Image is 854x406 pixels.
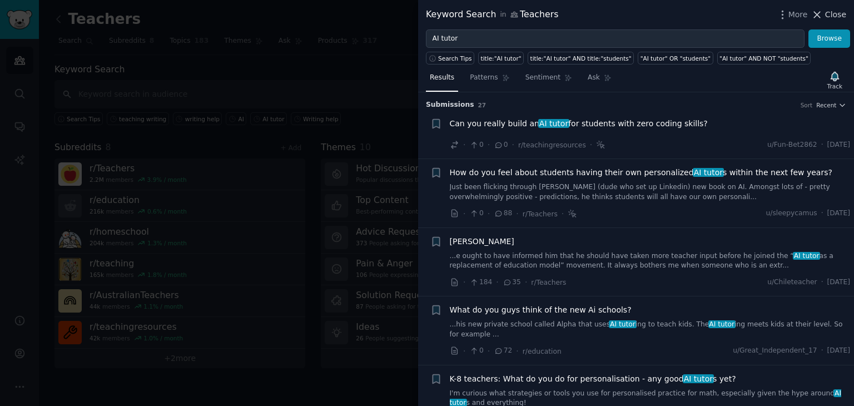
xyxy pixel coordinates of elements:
[788,9,808,21] span: More
[463,345,465,357] span: ·
[481,55,522,62] div: title:"AI tutor"
[516,208,518,220] span: ·
[512,139,514,151] span: ·
[450,167,832,179] span: How do you feel about students having their own personalized s within the next few years?
[470,73,498,83] span: Patterns
[494,346,512,356] span: 72
[518,141,586,149] span: r/teachingresources
[808,29,850,48] button: Browse
[793,252,820,260] span: AI tutor
[426,8,558,22] div: Keyword Search Teachers
[766,209,817,219] span: u/sleepycamus
[438,55,472,62] span: Search Tips
[494,140,508,150] span: 0
[450,118,708,130] a: Can you really build anAI tutorfor students with zero coding skills?
[469,209,483,219] span: 0
[638,52,713,65] a: "AI tutor" OR "students"
[450,373,736,385] a: K-8 teachers: What do you do for personalisation - any goodAI tutors yet?
[640,55,711,62] div: "AI tutor" OR "students"
[821,278,823,288] span: ·
[463,276,465,288] span: ·
[683,374,714,383] span: AI tutor
[801,101,813,109] div: Sort
[450,118,708,130] span: Can you really build an for students with zero coding skills?
[450,182,851,202] a: Just been flicking through [PERSON_NAME] (dude who set up Linkedin) new book on AI. Amongst lots ...
[430,73,454,83] span: Results
[821,209,823,219] span: ·
[827,209,850,219] span: [DATE]
[531,279,566,286] span: r/Teachers
[693,168,724,177] span: AI tutor
[478,52,524,65] a: title:"AI tutor"
[469,278,492,288] span: 184
[827,278,850,288] span: [DATE]
[825,9,846,21] span: Close
[426,52,474,65] button: Search Tips
[496,276,498,288] span: ·
[733,346,817,356] span: u/Great_Independent_17
[450,304,632,316] a: What do you guys think of the new Ai schools?
[538,119,569,128] span: AI tutor
[469,346,483,356] span: 0
[426,100,474,110] span: Submission s
[463,139,465,151] span: ·
[588,73,600,83] span: Ask
[717,52,811,65] a: "AI tutor" AND NOT "students"
[767,278,817,288] span: u/Chileteacher
[823,68,846,92] button: Track
[450,251,851,271] a: ...e ought to have informed him that he should have taken more teacher input before he joined the...
[525,276,527,288] span: ·
[450,236,514,247] a: [PERSON_NAME]
[590,139,592,151] span: ·
[488,208,490,220] span: ·
[516,345,518,357] span: ·
[811,9,846,21] button: Close
[777,9,808,21] button: More
[584,69,615,92] a: Ask
[609,320,636,328] span: AI tutor
[426,69,458,92] a: Results
[466,69,513,92] a: Patterns
[827,140,850,150] span: [DATE]
[488,139,490,151] span: ·
[523,210,558,218] span: r/Teachers
[827,346,850,356] span: [DATE]
[450,373,736,385] span: K-8 teachers: What do you do for personalisation - any good s yet?
[494,209,512,219] span: 88
[821,140,823,150] span: ·
[478,102,486,108] span: 27
[767,140,817,150] span: u/Fun-Bet2862
[426,29,805,48] input: Try a keyword related to your business
[528,52,634,65] a: title:"AI tutor" AND title:"students"
[523,348,562,355] span: r/education
[719,55,808,62] div: "AI tutor" AND NOT "students"
[488,345,490,357] span: ·
[816,101,846,109] button: Recent
[530,55,632,62] div: title:"AI tutor" AND title:"students"
[450,167,832,179] a: How do you feel about students having their own personalizedAI tutors within the next few years?
[469,140,483,150] span: 0
[821,346,823,356] span: ·
[450,320,851,339] a: ...his new private school called Alpha that usesAI tutoring to teach kids. TheAI tutoring meets k...
[463,208,465,220] span: ·
[522,69,576,92] a: Sentiment
[816,101,836,109] span: Recent
[827,82,842,90] div: Track
[708,320,736,328] span: AI tutor
[562,208,564,220] span: ·
[503,278,521,288] span: 35
[500,10,506,20] span: in
[525,73,560,83] span: Sentiment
